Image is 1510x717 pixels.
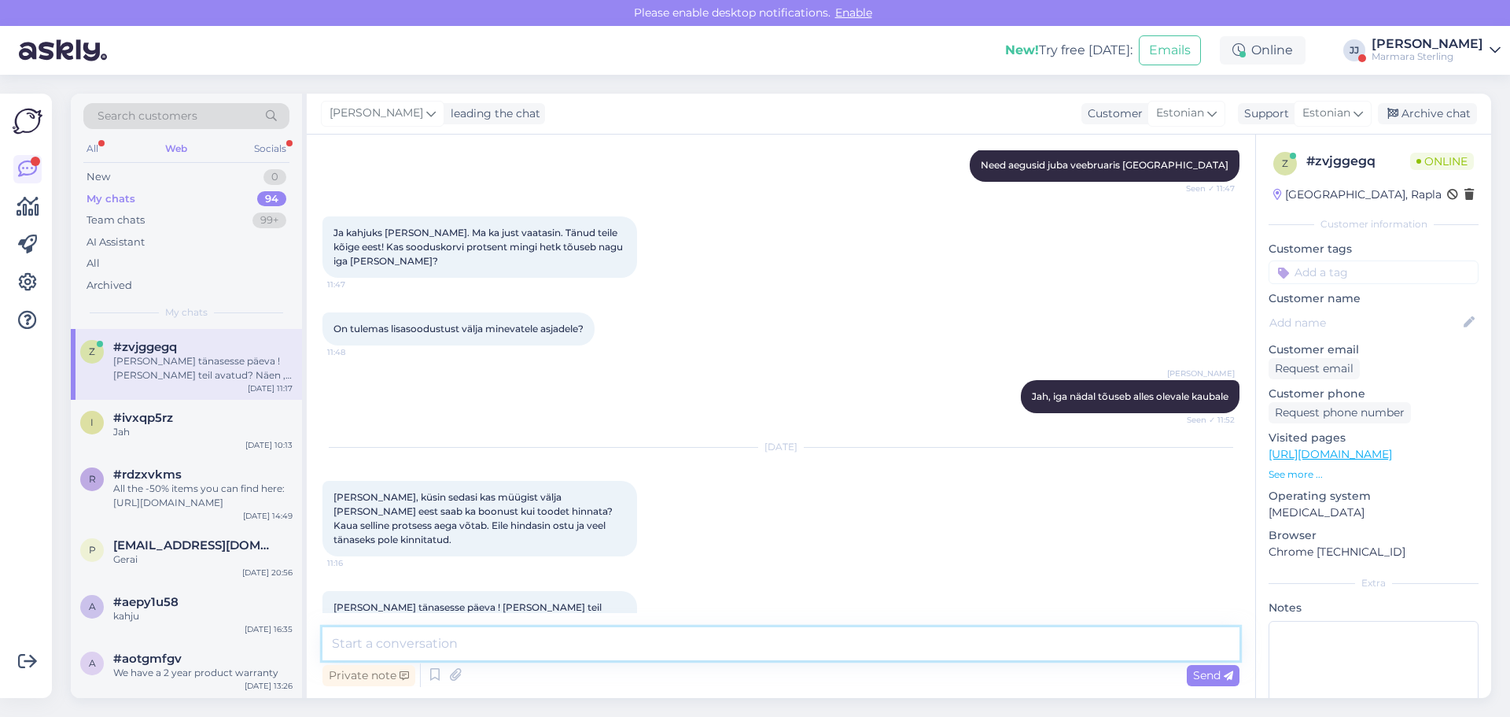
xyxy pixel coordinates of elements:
p: Chrome [TECHNICAL_ID] [1269,544,1479,560]
p: [MEDICAL_DATA] [1269,504,1479,521]
div: [GEOGRAPHIC_DATA], Rapla [1273,187,1442,203]
p: Operating system [1269,488,1479,504]
p: Visited pages [1269,430,1479,446]
p: Customer tags [1269,241,1479,257]
div: Customer [1081,105,1143,122]
span: Estonian [1302,105,1350,122]
div: Customer information [1269,217,1479,231]
p: See more ... [1269,468,1479,482]
div: Try free [DATE]: [1005,41,1132,60]
span: p [89,544,96,556]
span: Need aegusid juba veebruaris [GEOGRAPHIC_DATA] [981,159,1228,171]
div: [DATE] 11:17 [248,383,293,394]
div: My chats [87,191,135,207]
div: All [87,256,100,272]
div: New [87,169,110,185]
span: a [89,657,96,669]
div: AI Assistant [87,235,145,250]
div: # zvjggegq [1306,152,1410,171]
div: 94 [257,191,286,207]
input: Add a tag [1269,261,1479,284]
span: Enable [830,6,877,20]
span: #ivxqp5rz [113,411,173,425]
span: #zvjggegq [113,340,177,354]
div: [DATE] [322,440,1239,454]
span: [PERSON_NAME], küsin sedasi kas müügist välja [PERSON_NAME] eest saab ka boonust kui toodet hinna... [333,491,615,545]
a: [URL][DOMAIN_NAME] [1269,447,1392,461]
div: All the -50% items you can find here: [URL][DOMAIN_NAME] [113,482,293,510]
span: [PERSON_NAME] tänasesse päeva ! [PERSON_NAME] teil avatud? Näen , et klienditeenindus töötab. [333,601,604,627]
span: 11:47 [327,279,386,290]
div: Archive chat [1378,103,1477,124]
input: Add name [1269,314,1460,331]
b: New! [1005,43,1039,57]
div: Team chats [87,213,145,228]
p: Notes [1269,600,1479,616]
div: Private note [322,665,415,686]
div: Request email [1269,358,1360,379]
span: Seen ✓ 11:47 [1176,183,1235,194]
div: [PERSON_NAME] tänasesse päeva ! [PERSON_NAME] teil avatud? Näen , et klienditeenindus töötab. [113,354,293,383]
p: Customer phone [1269,386,1479,402]
div: Gerai [113,553,293,567]
span: On tulemas lisasoodustust välja minevatele asjadele? [333,323,584,334]
span: 11:16 [327,557,386,569]
button: Emails [1139,35,1201,65]
div: [DATE] 14:49 [243,510,293,522]
img: Askly Logo [13,106,42,136]
span: Online [1410,153,1474,170]
div: Socials [251,139,289,159]
div: 0 [263,169,286,185]
span: r [89,473,96,485]
span: Jah, iga nädal tõuseb alles olevale kaubale [1032,390,1228,402]
div: JJ [1343,39,1365,61]
span: Ja kahjuks [PERSON_NAME]. Ma ka just vaatasin. Tänud teile kõige eest! Kas sooduskorvi protsent m... [333,227,625,267]
div: kahju [113,609,293,623]
span: Estonian [1156,105,1204,122]
span: #rdzxvkms [113,468,182,482]
span: perlina.miranda@gmail.com [113,538,277,553]
div: Support [1238,105,1289,122]
span: #aotgmfgv [113,652,182,666]
span: Seen ✓ 11:52 [1176,414,1235,426]
span: i [90,416,94,428]
div: Extra [1269,576,1479,590]
a: [PERSON_NAME]Marmara Sterling [1372,38,1501,63]
div: [DATE] 10:13 [245,439,293,451]
span: [PERSON_NAME] [330,105,423,122]
div: Web [162,139,190,159]
div: All [83,139,101,159]
div: Online [1220,36,1306,65]
div: Jah [113,425,293,439]
p: Customer email [1269,342,1479,358]
div: Marmara Sterling [1372,50,1483,63]
span: Send [1193,668,1233,682]
span: z [89,346,95,357]
div: Archived [87,278,132,294]
p: Customer name [1269,290,1479,307]
span: #aepy1u58 [113,595,179,609]
span: 11:48 [327,346,386,358]
div: [DATE] 20:56 [242,567,293,578]
div: We have a 2 year product warranty [113,666,293,680]
span: [PERSON_NAME] [1167,368,1235,379]
div: 99+ [252,213,286,228]
p: Browser [1269,527,1479,544]
span: z [1282,157,1288,169]
div: leading the chat [444,105,540,122]
span: My chats [165,305,208,320]
div: [DATE] 13:26 [245,680,293,692]
span: Search customers [98,108,197,124]
div: Request phone number [1269,402,1411,423]
div: [PERSON_NAME] [1372,38,1483,50]
span: a [89,601,96,612]
div: [DATE] 16:35 [245,623,293,635]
